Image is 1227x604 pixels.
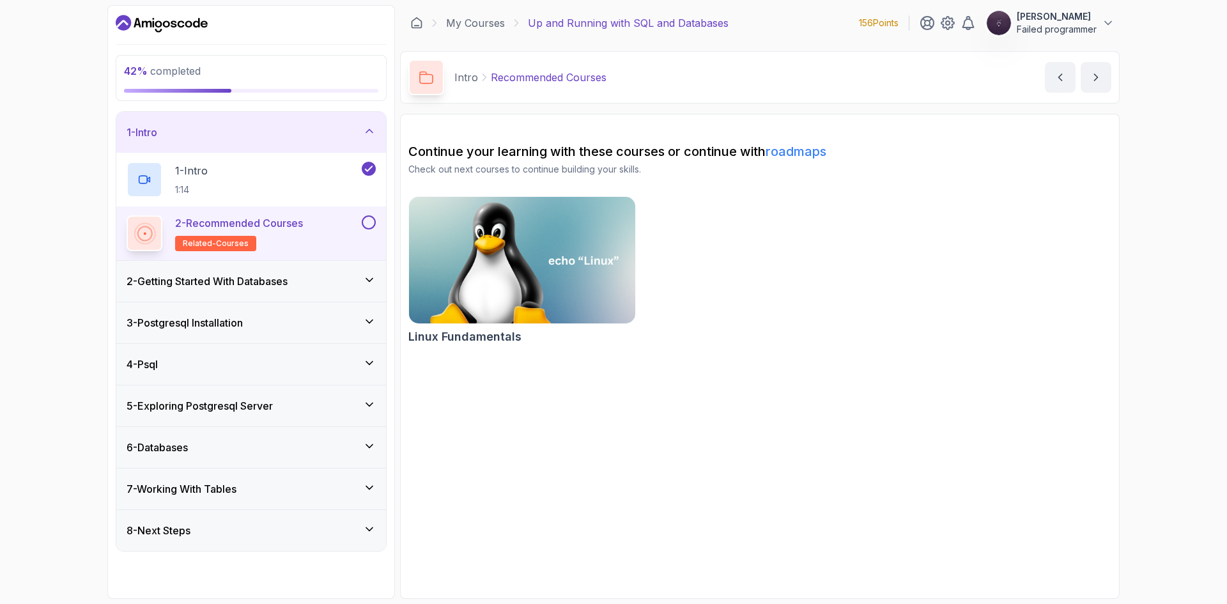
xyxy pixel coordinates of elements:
span: completed [124,65,201,77]
button: 7-Working With Tables [116,468,386,509]
button: 4-Psql [116,344,386,385]
span: related-courses [183,238,249,249]
button: previous content [1045,62,1076,93]
button: 2-Recommended Coursesrelated-courses [127,215,376,251]
h3: 2 - Getting Started With Databases [127,274,288,289]
p: Check out next courses to continue building your skills. [408,163,1111,176]
img: Linux Fundamentals card [409,197,635,323]
a: Linux Fundamentals cardLinux Fundamentals [408,196,636,346]
button: 3-Postgresql Installation [116,302,386,343]
p: 1 - Intro [175,163,208,178]
p: 1:14 [175,183,208,196]
button: 6-Databases [116,427,386,468]
p: 156 Points [859,17,899,29]
h3: 5 - Exploring Postgresql Server [127,398,273,414]
img: user profile image [987,11,1011,35]
a: Dashboard [410,17,423,29]
h2: Linux Fundamentals [408,328,521,346]
button: 1-Intro [116,112,386,153]
button: user profile image[PERSON_NAME]Failed programmer [986,10,1115,36]
button: 1-Intro1:14 [127,162,376,197]
h3: 4 - Psql [127,357,158,372]
p: [PERSON_NAME] [1017,10,1097,23]
p: Intro [454,70,478,85]
button: 2-Getting Started With Databases [116,261,386,302]
p: 2 - Recommended Courses [175,215,303,231]
h3: 1 - Intro [127,125,157,140]
h3: 6 - Databases [127,440,188,455]
h3: 8 - Next Steps [127,523,190,538]
p: Failed programmer [1017,23,1097,36]
p: Up and Running with SQL and Databases [528,15,729,31]
a: My Courses [446,15,505,31]
button: next content [1081,62,1111,93]
h2: Continue your learning with these courses or continue with [408,143,1111,160]
h3: 7 - Working With Tables [127,481,236,497]
a: Dashboard [116,13,208,34]
a: roadmaps [766,144,826,159]
p: Recommended Courses [491,70,606,85]
span: 42 % [124,65,148,77]
button: 8-Next Steps [116,510,386,551]
h3: 3 - Postgresql Installation [127,315,243,330]
button: 5-Exploring Postgresql Server [116,385,386,426]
